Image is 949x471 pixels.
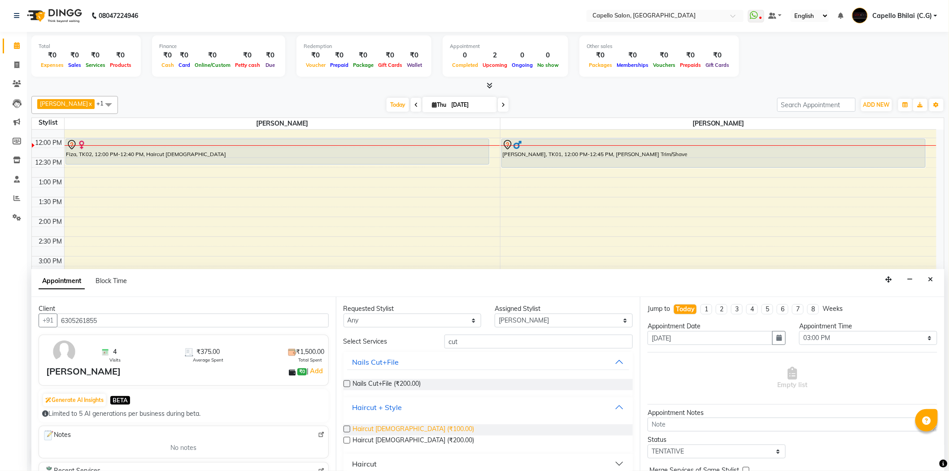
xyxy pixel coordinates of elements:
[648,435,786,445] div: Status
[176,62,192,68] span: Card
[509,62,535,68] span: Ongoing
[99,3,138,28] b: 08047224946
[192,50,233,61] div: ₹0
[648,322,786,331] div: Appointment Date
[716,304,727,314] li: 2
[113,347,117,357] span: 4
[648,331,773,345] input: yyyy-mm-dd
[430,101,448,108] span: Thu
[110,396,130,405] span: BETA
[65,118,501,129] span: [PERSON_NAME]
[37,178,64,187] div: 1:00 PM
[197,347,220,357] span: ₹375.00
[405,50,424,61] div: ₹0
[39,273,85,289] span: Appointment
[34,158,64,167] div: 12:30 PM
[353,379,421,390] span: Nails Cut+File (₹200.00)
[480,50,509,61] div: 2
[39,62,66,68] span: Expenses
[347,399,630,415] button: Haircut + Style
[678,50,703,61] div: ₹0
[307,366,324,376] span: |
[37,237,64,246] div: 2:30 PM
[108,50,134,61] div: ₹0
[296,347,325,357] span: ₹1,500.00
[347,354,630,370] button: Nails Cut+File
[39,304,329,314] div: Client
[108,62,134,68] span: Products
[233,50,262,61] div: ₹0
[792,304,804,314] li: 7
[192,62,233,68] span: Online/Custom
[309,366,324,376] a: Add
[96,100,110,107] span: +1
[299,357,322,363] span: Total Spent
[46,365,121,378] div: [PERSON_NAME]
[351,62,376,68] span: Package
[495,304,633,314] div: Assigned Stylist
[778,367,808,390] span: Empty list
[450,50,480,61] div: 0
[614,62,651,68] span: Memberships
[376,50,405,61] div: ₹0
[480,62,509,68] span: Upcoming
[32,118,64,127] div: Stylist
[353,458,377,469] div: Haircut
[587,43,732,50] div: Other sales
[328,62,351,68] span: Prepaid
[648,408,937,418] div: Appointment Notes
[304,50,328,61] div: ₹0
[924,273,937,287] button: Close
[96,277,127,285] span: Block Time
[587,62,614,68] span: Packages
[502,139,925,167] div: [PERSON_NAME], TK01, 12:00 PM-12:45 PM, [PERSON_NAME] Trim/Shave
[109,357,121,363] span: Visits
[353,357,399,367] div: Nails Cut+File
[39,314,57,327] button: +91
[450,62,480,68] span: Completed
[777,304,788,314] li: 6
[651,50,678,61] div: ₹0
[337,337,438,346] div: Select Services
[42,409,325,419] div: Limited to 5 AI generations per business during beta.
[746,304,758,314] li: 4
[43,430,71,441] span: Notes
[387,98,409,112] span: Today
[703,50,732,61] div: ₹0
[37,217,64,227] div: 2:00 PM
[676,305,695,314] div: Today
[353,424,474,436] span: Haircut [DEMOGRAPHIC_DATA] (₹100.00)
[651,62,678,68] span: Vouchers
[535,50,561,61] div: 0
[66,139,489,164] div: Fiza, TK02, 12:00 PM-12:40 PM, Haircut [DEMOGRAPHIC_DATA]
[297,368,307,375] span: ₹0
[37,197,64,207] div: 1:30 PM
[51,339,77,365] img: avatar
[509,50,535,61] div: 0
[37,257,64,266] div: 3:00 PM
[66,62,83,68] span: Sales
[66,50,83,61] div: ₹0
[448,98,493,112] input: 2025-09-04
[83,50,108,61] div: ₹0
[262,50,278,61] div: ₹0
[39,43,134,50] div: Total
[353,436,474,447] span: Haircut [DEMOGRAPHIC_DATA] (₹200.00)
[328,50,351,61] div: ₹0
[450,43,561,50] div: Appointment
[648,304,670,314] div: Jump to
[43,394,106,406] button: Generate AI Insights
[40,100,88,107] span: [PERSON_NAME]
[587,50,614,61] div: ₹0
[233,62,262,68] span: Petty cash
[872,11,932,21] span: Capello Bhilai (C.G)
[823,304,843,314] div: Weeks
[176,50,192,61] div: ₹0
[83,62,108,68] span: Services
[304,62,328,68] span: Voucher
[170,443,196,453] span: No notes
[701,304,712,314] li: 1
[159,62,176,68] span: Cash
[762,304,773,314] li: 5
[376,62,405,68] span: Gift Cards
